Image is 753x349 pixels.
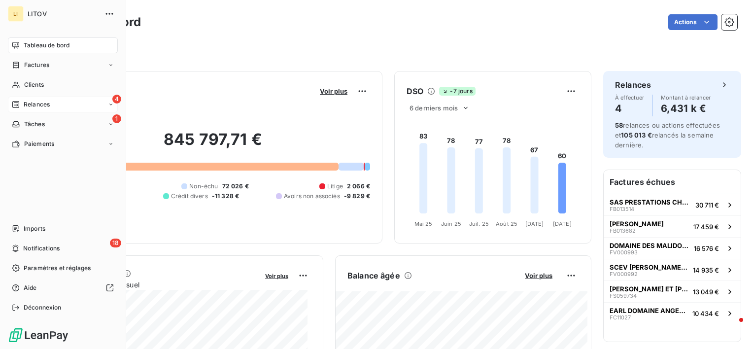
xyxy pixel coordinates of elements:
[525,272,552,279] span: Voir plus
[621,131,651,139] span: 105 013 €
[8,327,69,343] img: Logo LeanPay
[347,182,370,191] span: 2 066 €
[610,242,690,249] span: DOMAINE DES MALIDORES
[24,61,49,70] span: Factures
[604,215,741,237] button: [PERSON_NAME]FB01368217 459 €
[56,279,258,290] span: Chiffre d'affaires mensuel
[693,223,719,231] span: 17 459 €
[56,130,370,159] h2: 845 797,71 €
[407,85,423,97] h6: DSO
[719,315,743,339] iframe: Intercom live chat
[327,182,343,191] span: Litige
[410,104,458,112] span: 6 derniers mois
[610,263,689,271] span: SCEV [PERSON_NAME] et FILS
[469,220,489,227] tspan: Juil. 25
[28,10,99,18] span: LITOV
[615,121,720,149] span: relances ou actions effectuées et relancés la semaine dernière.
[610,198,691,206] span: SAS PRESTATIONS CHARLOT
[604,170,741,194] h6: Factures échues
[610,206,634,212] span: FB013514
[553,220,572,227] tspan: [DATE]
[604,259,741,280] button: SCEV [PERSON_NAME] et FILSFV00099214 935 €
[24,80,44,89] span: Clients
[24,140,54,148] span: Paiements
[615,95,645,101] span: À effectuer
[8,6,24,22] div: LI
[24,264,91,273] span: Paramètres et réglages
[694,244,719,252] span: 16 576 €
[661,95,711,101] span: Montant à relancer
[24,100,50,109] span: Relances
[610,220,664,228] span: [PERSON_NAME]
[668,14,718,30] button: Actions
[265,273,288,279] span: Voir plus
[693,288,719,296] span: 13 049 €
[212,192,239,201] span: -11 328 €
[610,285,689,293] span: [PERSON_NAME] ET [PERSON_NAME]
[604,237,741,259] button: DOMAINE DES MALIDORESFV00099316 576 €
[347,270,400,281] h6: Balance âgée
[615,121,623,129] span: 58
[24,41,69,50] span: Tableau de bord
[8,280,118,296] a: Aide
[24,224,45,233] span: Imports
[695,201,719,209] span: 30 711 €
[610,314,631,320] span: FC11027
[24,120,45,129] span: Tâches
[344,192,370,201] span: -9 829 €
[610,271,638,277] span: FV000992
[525,220,544,227] tspan: [DATE]
[693,266,719,274] span: 14 935 €
[23,244,60,253] span: Notifications
[692,310,719,317] span: 10 434 €
[610,293,637,299] span: FS059734
[171,192,208,201] span: Crédit divers
[604,280,741,302] button: [PERSON_NAME] ET [PERSON_NAME]FS05973413 049 €
[610,249,638,255] span: FV000993
[604,302,741,324] button: EARL DOMAINE ANGELLIAUMEFC1102710 434 €
[615,79,651,91] h6: Relances
[661,101,711,116] h4: 6,431 k €
[320,87,347,95] span: Voir plus
[439,87,475,96] span: -7 jours
[110,239,121,247] span: 18
[522,271,555,280] button: Voir plus
[414,220,433,227] tspan: Mai 25
[284,192,340,201] span: Avoirs non associés
[112,95,121,104] span: 4
[604,194,741,215] button: SAS PRESTATIONS CHARLOTFB01351430 711 €
[189,182,218,191] span: Non-échu
[24,303,62,312] span: Déconnexion
[24,283,37,292] span: Aide
[222,182,249,191] span: 72 026 €
[317,87,350,96] button: Voir plus
[610,307,688,314] span: EARL DOMAINE ANGELLIAUME
[615,101,645,116] h4: 4
[610,228,636,234] span: FB013682
[262,271,291,280] button: Voir plus
[441,220,461,227] tspan: Juin 25
[496,220,517,227] tspan: Août 25
[112,114,121,123] span: 1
